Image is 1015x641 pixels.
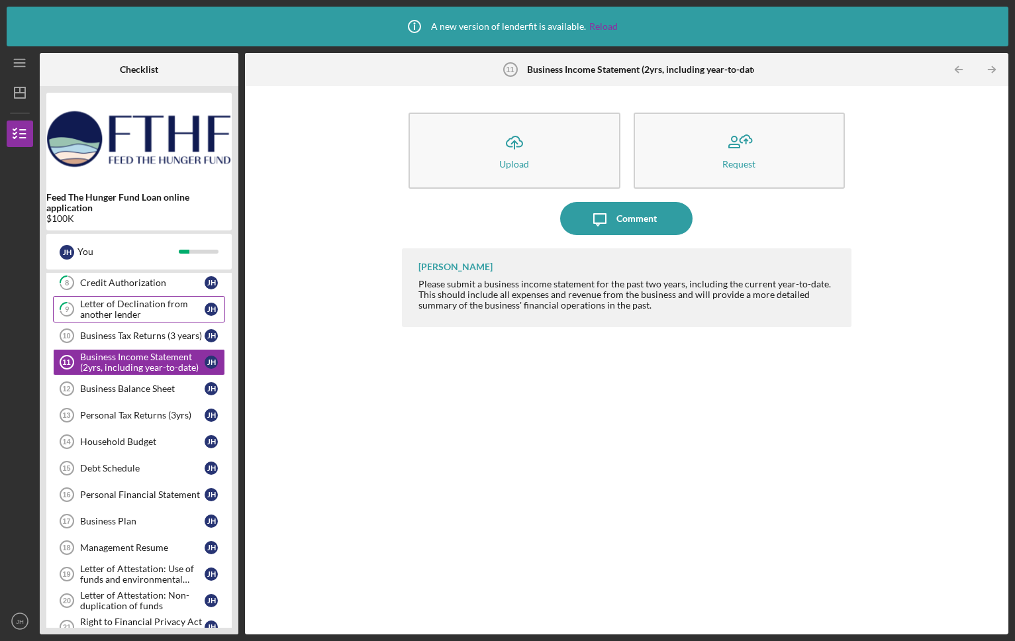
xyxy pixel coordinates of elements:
[398,10,618,43] div: A new version of lenderfit is available.
[205,567,218,581] div: J H
[80,330,205,341] div: Business Tax Returns (3 years)
[80,590,205,611] div: Letter of Attestation: Non-duplication of funds
[62,332,70,340] tspan: 10
[205,409,218,422] div: J H
[80,516,205,526] div: Business Plan
[53,428,225,455] a: 14Household BudgetJH
[527,64,760,75] b: Business Income Statement (2yrs, including year-to-date)
[80,542,205,553] div: Management Resume
[53,614,225,640] a: 21Right to Financial Privacy Act of 1978 and AcknowledgementJH
[53,270,225,296] a: 8Credit AuthorizationJH
[65,279,69,287] tspan: 8
[62,464,70,472] tspan: 15
[80,436,205,447] div: Household Budget
[63,623,71,631] tspan: 21
[53,481,225,508] a: 16Personal Financial StatementJH
[418,279,839,311] div: Please submit a business income statement for the past two years, including the current year-to-d...
[205,462,218,475] div: J H
[80,277,205,288] div: Credit Authorization
[53,561,225,587] a: 19Letter of Attestation: Use of funds and environmental complianceJH
[205,356,218,369] div: J H
[634,113,846,189] button: Request
[560,202,693,235] button: Comment
[16,618,24,625] text: JH
[205,329,218,342] div: J H
[53,375,225,402] a: 12Business Balance SheetJH
[409,113,620,189] button: Upload
[205,620,218,634] div: J H
[205,488,218,501] div: J H
[53,587,225,614] a: 20Letter of Attestation: Non-duplication of fundsJH
[80,410,205,420] div: Personal Tax Returns (3yrs)
[506,66,514,74] tspan: 11
[53,534,225,561] a: 18Management ResumeJH
[53,508,225,534] a: 17Business PlanJH
[205,276,218,289] div: J H
[205,382,218,395] div: J H
[80,564,205,585] div: Letter of Attestation: Use of funds and environmental compliance
[7,608,33,634] button: JH
[205,594,218,607] div: J H
[53,455,225,481] a: 15Debt ScheduleJH
[62,491,70,499] tspan: 16
[80,299,205,320] div: Letter of Declination from another lender
[62,544,70,552] tspan: 18
[616,202,657,235] div: Comment
[63,597,71,605] tspan: 20
[62,385,70,393] tspan: 12
[53,322,225,349] a: 10Business Tax Returns (3 years)JH
[65,305,70,314] tspan: 9
[722,159,755,169] div: Request
[53,349,225,375] a: 11Business Income Statement (2yrs, including year-to-date)JH
[80,616,205,638] div: Right to Financial Privacy Act of 1978 and Acknowledgement
[46,213,232,224] div: $100K
[46,192,232,213] b: Feed The Hunger Fund Loan online application
[62,438,71,446] tspan: 14
[53,296,225,322] a: 9Letter of Declination from another lenderJH
[589,21,618,32] a: Reload
[499,159,529,169] div: Upload
[46,99,232,179] img: Product logo
[120,64,158,75] b: Checklist
[62,358,70,366] tspan: 11
[205,515,218,528] div: J H
[80,489,205,500] div: Personal Financial Statement
[205,541,218,554] div: J H
[53,402,225,428] a: 13Personal Tax Returns (3yrs)JH
[418,262,493,272] div: [PERSON_NAME]
[205,435,218,448] div: J H
[80,463,205,473] div: Debt Schedule
[205,303,218,316] div: J H
[80,352,205,373] div: Business Income Statement (2yrs, including year-to-date)
[62,411,70,419] tspan: 13
[80,383,205,394] div: Business Balance Sheet
[60,245,74,260] div: J H
[77,240,179,263] div: You
[62,570,70,578] tspan: 19
[62,517,70,525] tspan: 17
